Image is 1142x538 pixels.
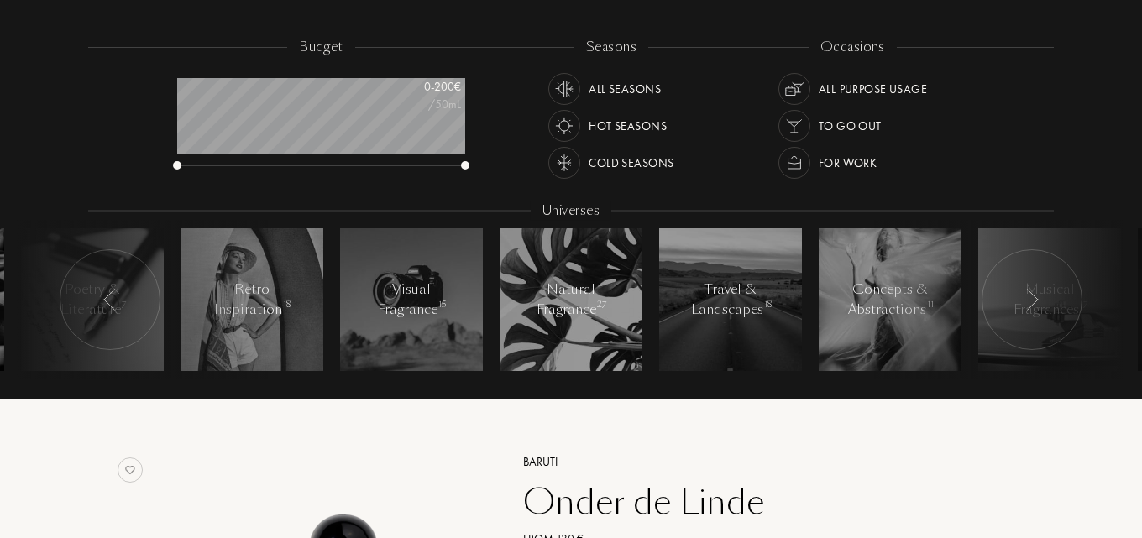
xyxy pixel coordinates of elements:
div: Visual Fragrance [376,279,448,320]
div: Hot Seasons [589,110,667,142]
div: To go Out [819,110,882,142]
div: Universes [531,201,611,221]
img: arr_left.svg [103,289,117,311]
span: 15 [438,299,446,311]
img: arr_left.svg [1025,289,1039,311]
img: usage_season_hot_white.svg [553,114,576,138]
img: usage_occasion_all_white.svg [783,77,806,101]
div: Cold Seasons [589,147,673,179]
div: Natural Fragrance [536,279,607,320]
span: 18 [764,299,772,311]
img: usage_occasion_work_white.svg [783,151,806,175]
div: All-purpose Usage [819,73,927,105]
div: occasions [809,38,897,57]
div: Retro Inspiration [214,279,290,320]
div: budget [287,38,355,57]
span: 27 [597,299,606,311]
img: no_like_p.png [118,457,143,483]
img: usage_occasion_party_white.svg [783,114,806,138]
div: Concepts & Abstractions [848,279,933,320]
div: seasons [574,38,648,57]
div: 0 - 200 € [377,78,461,96]
a: Baruti [511,453,1000,471]
div: For Work [819,147,877,179]
div: /50mL [377,96,461,113]
img: usage_season_average_white.svg [553,77,576,101]
span: 18 [283,299,291,311]
a: Onder de Linde [511,482,1000,522]
img: usage_season_cold_white.svg [553,151,576,175]
div: Travel & Landscapes [691,279,771,320]
div: All Seasons [589,73,661,105]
